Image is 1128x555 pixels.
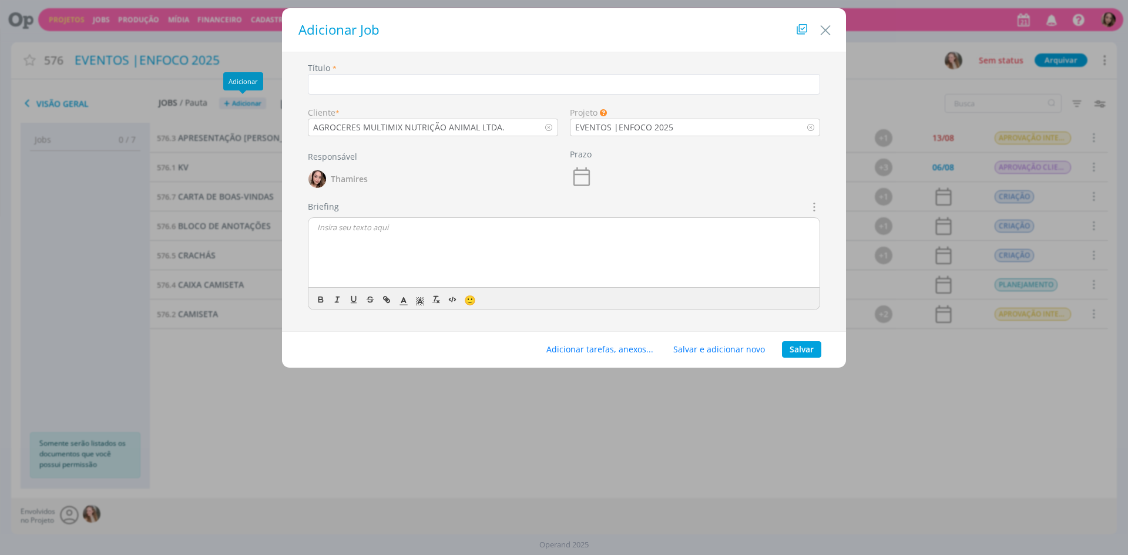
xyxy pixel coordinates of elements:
[223,72,263,90] div: Adicionar
[308,150,357,163] label: Responsável
[282,8,846,368] div: dialog
[575,121,676,133] div: EVENTOS |ENFOCO 2025
[539,341,661,358] button: Adicionar tarefas, anexos...
[308,106,558,119] div: Cliente
[464,294,476,307] span: 🙂
[782,341,821,358] button: Salvar
[308,62,330,74] label: Título
[308,200,339,213] label: Briefing
[570,106,820,119] div: Projeto
[412,292,428,307] span: Cor de Fundo
[308,170,326,188] img: T
[294,20,834,40] h1: Adicionar Job
[331,175,368,183] span: Thamires
[570,121,676,133] div: EVENTOS |ENFOCO 2025
[461,292,478,307] button: 🙂
[313,121,507,133] div: AGROCERES MULTIMIX NUTRIÇÃO ANIMAL LTDA.
[666,341,773,358] button: Salvar e adicionar novo
[570,148,592,160] label: Prazo
[308,121,507,133] div: AGROCERES MULTIMIX NUTRIÇÃO ANIMAL LTDA.
[308,167,368,191] button: TThamires
[395,292,412,307] span: Cor do Texto
[817,16,834,39] button: Close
